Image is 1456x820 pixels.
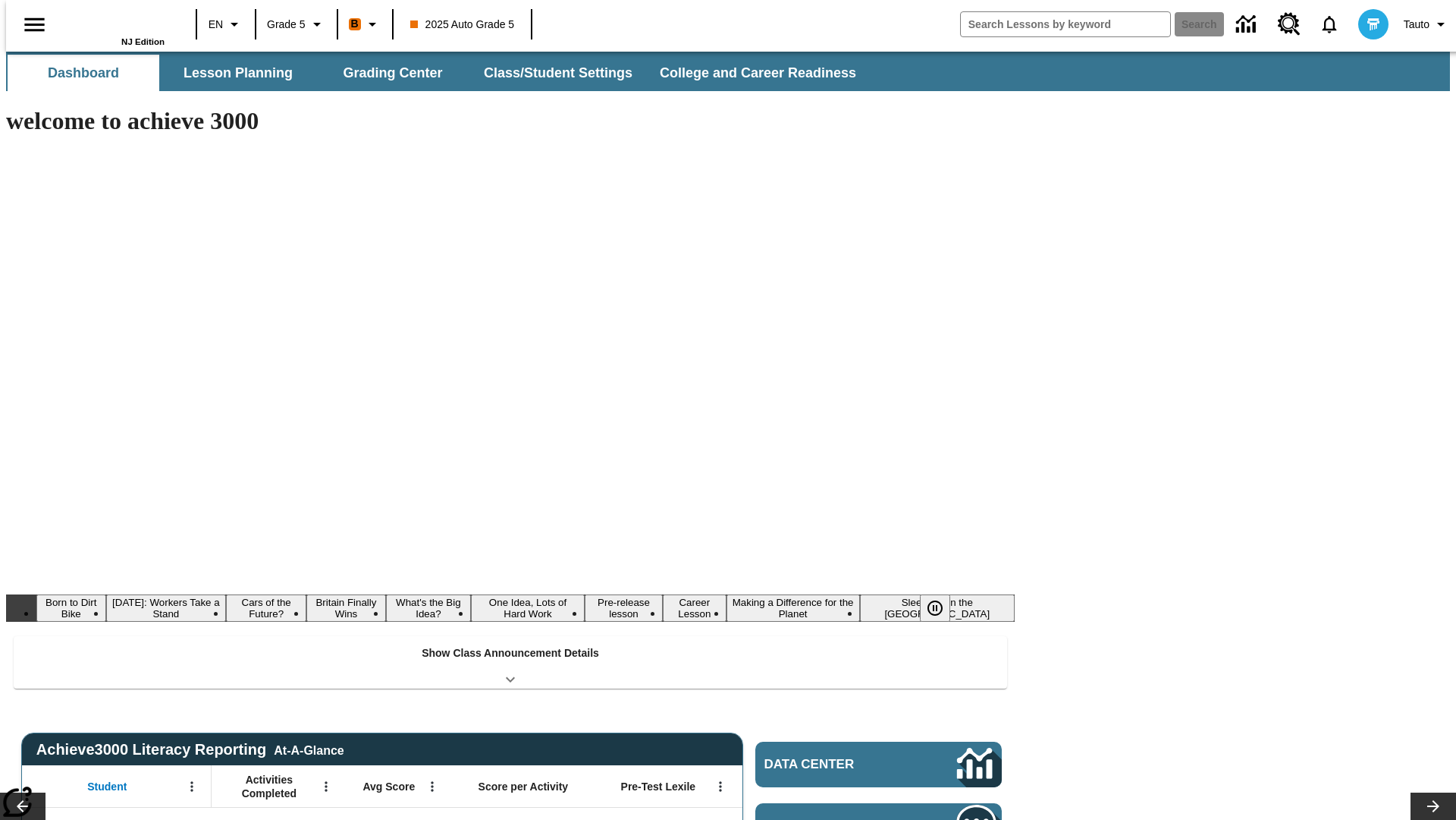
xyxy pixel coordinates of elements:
a: Notifications [1310,5,1349,44]
button: Grade: Grade 5, Select a grade [261,11,332,38]
button: Lesson carousel, Next [1410,793,1456,820]
button: Slide 1 Born to Dirt Bike [36,594,106,622]
span: 2025 Auto Grade 5 [410,17,515,33]
span: NJ Edition [121,37,165,46]
button: Grading Center [317,55,469,91]
span: EN [209,17,223,33]
button: Boost Class color is orange. Change class color [343,11,388,38]
button: Class/Student Settings [472,55,645,91]
div: SubNavbar [6,52,1450,91]
button: Slide 2 Labor Day: Workers Take a Stand [106,594,227,622]
button: Slide 7 Pre-release lesson [585,594,663,622]
button: Slide 10 Sleepless in the Animal Kingdom [860,594,1015,622]
img: avatar image [1358,9,1389,39]
div: Show Class Announcement Details [14,636,1007,689]
div: Home [66,5,165,46]
button: Slide 8 Career Lesson [663,594,726,622]
div: SubNavbar [6,55,870,91]
button: Open Menu [180,775,203,798]
button: Lesson Planning [162,55,314,91]
div: Pause [920,594,965,622]
a: Data Center [755,742,1002,787]
a: Data Center [1227,4,1269,46]
input: search field [961,12,1170,36]
button: Slide 3 Cars of the Future? [226,594,306,622]
button: Slide 4 Britain Finally Wins [306,594,386,622]
button: Dashboard [8,55,159,91]
span: Avg Score [362,780,415,793]
button: Pause [920,594,950,622]
button: Language: EN, Select a language [202,11,250,38]
button: Select a new avatar [1349,5,1398,44]
a: Home [66,7,165,37]
span: Student [87,780,127,793]
button: Slide 9 Making a Difference for the Planet [726,594,860,622]
span: Pre-Test Lexile [621,780,696,793]
h1: welcome to achieve 3000 [6,107,1015,135]
span: Grade 5 [267,17,306,33]
button: College and Career Readiness [648,55,868,91]
div: At-A-Glance [274,741,344,758]
span: Activities Completed [219,773,319,800]
button: Open Menu [315,775,337,798]
button: Open Menu [709,775,732,798]
span: Data Center [764,757,906,772]
span: Score per Activity [479,780,569,793]
button: Open side menu [12,2,57,47]
button: Slide 6 One Idea, Lots of Hard Work [471,594,585,622]
span: Tauto [1404,17,1429,33]
p: Show Class Announcement Details [422,645,599,661]
span: Achieve3000 Literacy Reporting [36,741,344,758]
button: Slide 5 What's the Big Idea? [386,594,471,622]
button: Open Menu [421,775,444,798]
span: B [351,14,359,33]
a: Resource Center, Will open in new tab [1269,4,1310,45]
button: Profile/Settings [1398,11,1456,38]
